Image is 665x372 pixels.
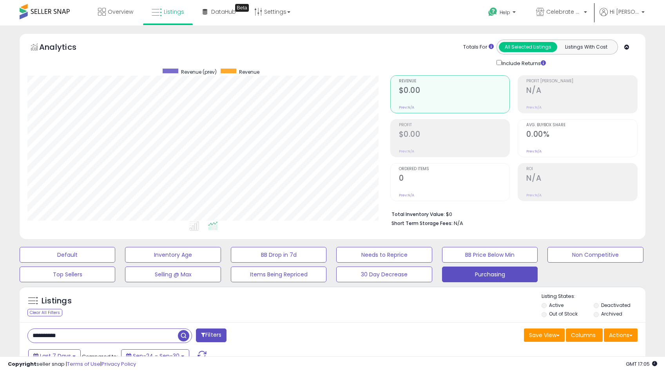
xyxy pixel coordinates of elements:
span: ROI [526,167,637,171]
span: Overview [108,8,133,16]
h2: $0.00 [399,86,510,96]
span: Help [500,9,510,16]
label: Out of Stock [549,310,578,317]
button: All Selected Listings [499,42,557,52]
span: Columns [571,331,596,339]
small: Prev: N/A [399,149,414,154]
button: Inventory Age [125,247,221,263]
label: Archived [601,310,622,317]
span: N/A [454,220,463,227]
span: Avg. Buybox Share [526,123,637,127]
a: Privacy Policy [101,360,136,368]
span: Revenue [239,69,259,75]
button: Default [20,247,115,263]
button: Listings With Cost [557,42,615,52]
button: Save View [524,328,565,342]
small: Prev: N/A [526,193,542,198]
div: seller snap | | [8,361,136,368]
span: Revenue (prev) [181,69,217,75]
li: $0 [391,209,632,218]
span: Hi [PERSON_NAME] [610,8,639,16]
button: Needs to Reprice [336,247,432,263]
h2: $0.00 [399,130,510,140]
span: Sep-24 - Sep-30 [133,352,179,360]
b: Short Term Storage Fees: [391,220,453,227]
h2: 0 [399,174,510,184]
div: Include Returns [491,58,555,67]
small: Prev: N/A [526,149,542,154]
h2: 0.00% [526,130,637,140]
div: Clear All Filters [27,309,62,316]
strong: Copyright [8,360,36,368]
h2: N/A [526,86,637,96]
i: Get Help [488,7,498,17]
button: 30 Day Decrease [336,267,432,282]
button: Columns [566,328,603,342]
label: Deactivated [601,302,631,308]
span: Profit [PERSON_NAME] [526,79,637,83]
button: Actions [604,328,638,342]
span: DataHub [211,8,236,16]
p: Listing States: [542,293,645,300]
label: Active [549,302,564,308]
small: Prev: N/A [526,105,542,110]
small: Prev: N/A [399,105,414,110]
a: Help [482,1,524,25]
button: Last 7 Days [28,349,81,363]
button: Selling @ Max [125,267,221,282]
button: BB Price Below Min [442,247,538,263]
button: BB Drop in 7d [231,247,326,263]
a: Terms of Use [67,360,100,368]
span: Compared to: [82,353,118,360]
span: Listings [164,8,184,16]
h2: N/A [526,174,637,184]
span: 2025-10-8 17:05 GMT [626,360,657,368]
span: Celebrate Alive [546,8,582,16]
small: Prev: N/A [399,193,414,198]
span: Profit [399,123,510,127]
button: Top Sellers [20,267,115,282]
b: Total Inventory Value: [391,211,445,218]
div: Totals For [463,44,494,51]
h5: Listings [42,296,72,307]
button: Filters [196,328,226,342]
button: Sep-24 - Sep-30 [121,349,189,363]
button: Non Competitive [547,247,643,263]
span: Revenue [399,79,510,83]
span: Ordered Items [399,167,510,171]
button: Items Being Repriced [231,267,326,282]
a: Hi [PERSON_NAME] [600,8,645,25]
span: Last 7 Days [40,352,71,360]
button: Purchasing [442,267,538,282]
h5: Analytics [39,42,92,54]
div: Tooltip anchor [235,4,249,12]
